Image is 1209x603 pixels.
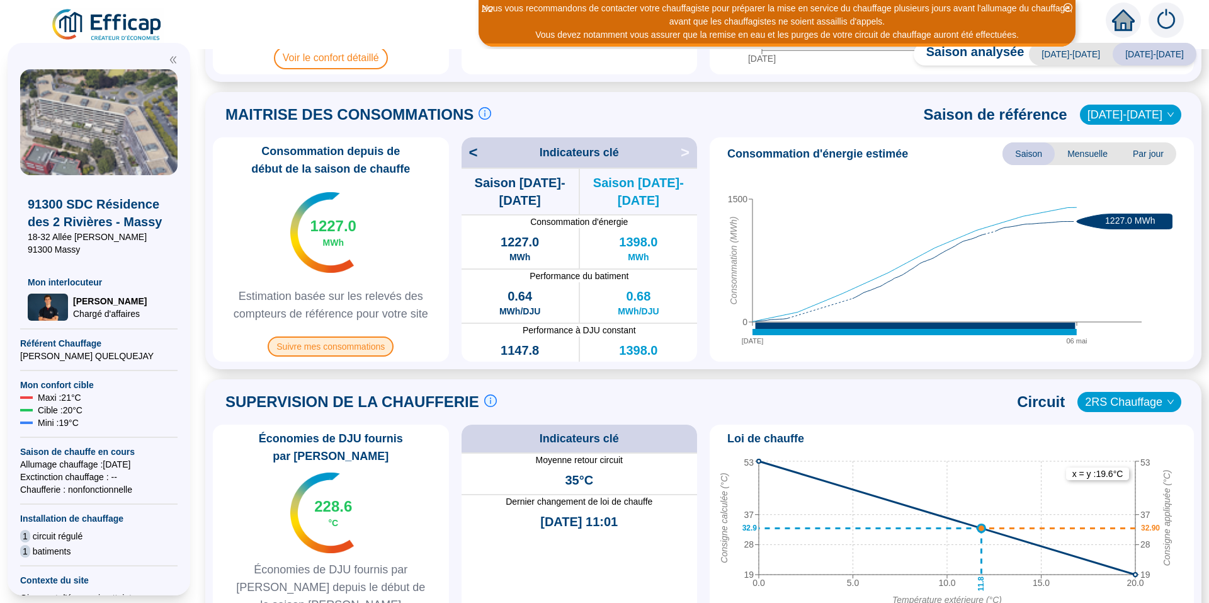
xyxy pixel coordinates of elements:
span: Par jour [1120,142,1176,165]
span: 1147.8 [501,342,539,359]
span: Saison [DATE]-[DATE] [462,174,579,209]
tspan: Consommation (MWh) [729,217,739,305]
span: [PERSON_NAME] [73,295,147,307]
span: down [1167,398,1174,406]
span: double-left [169,55,178,64]
span: 1 [20,530,30,543]
img: indicateur températures [290,473,354,553]
span: Estimation basée sur les relevés des compteurs de référence pour votre site [218,287,444,323]
span: °C [328,517,338,529]
tspan: 28 [1140,540,1150,550]
span: Saison de chauffe en cours [20,445,178,458]
span: Saison [DATE]-[DATE] [580,174,697,209]
span: Saison [1002,142,1055,165]
span: Mini : 19 °C [38,416,79,429]
span: Cible : 20 °C [38,404,82,416]
span: Indicateurs clé [540,144,619,161]
img: efficap energie logo [50,8,164,43]
tspan: 06 mai [1066,337,1087,345]
tspan: [DATE] [748,54,776,64]
span: Référent Chauffage [20,337,178,350]
span: MWh/DJU [618,305,659,318]
span: > [681,142,697,163]
tspan: 10.0 [938,578,955,588]
text: x = y : 19.6 °C [1072,469,1123,479]
span: 1398.0 [619,233,657,251]
tspan: 15.0 [1033,578,1050,588]
span: MWh/DJU [499,305,540,318]
span: MWh [628,359,649,372]
span: MWh [628,251,649,263]
tspan: 19 [744,570,754,580]
span: Consommation d'énergie [462,215,698,228]
tspan: 1500 [728,194,747,204]
span: 1 [20,545,30,558]
span: MWh [509,251,530,263]
span: Suivre mes consommations [268,336,394,357]
i: 2 / 2 [482,4,493,14]
span: Saison analysée [914,43,1025,66]
span: MWh [509,359,530,372]
span: Mensuelle [1055,142,1120,165]
span: Mon confort cible [20,379,178,391]
tspan: 5.0 [847,578,860,588]
span: 2021-2022 [1087,105,1174,124]
span: 228.6 [314,497,352,517]
span: [DATE] 11:01 [540,513,618,531]
div: Vous devez notamment vous assurer que la remise en eau et les purges de votre circuit de chauffag... [480,28,1074,42]
span: 1398.0 [619,342,657,359]
span: Performance du batiment [462,270,698,282]
span: 0.68 [626,287,650,305]
span: 18-32 Allée [PERSON_NAME] 91300 Massy [28,231,170,256]
span: 1227.0 [501,233,539,251]
tspan: Consigne calculée (°C) [719,473,729,563]
span: Exctinction chauffage : -- [20,471,178,483]
text: 11.8 [977,577,985,592]
span: batiments [33,545,71,558]
span: info-circle [479,107,491,120]
span: Performance à DJU constant [462,324,698,336]
span: 0.64 [508,287,532,305]
span: 35°C [565,471,593,489]
span: home [1112,9,1135,32]
span: Consommation depuis de début de la saison de chauffe [218,142,444,178]
span: [PERSON_NAME] QUELQUEJAY [20,350,178,362]
span: SUPERVISION DE LA CHAUFFERIE [225,392,479,412]
span: [DATE]-[DATE] [1113,43,1196,66]
span: Économies de DJU fournis par [PERSON_NAME] [218,430,444,465]
tspan: 37 [744,510,754,520]
span: Maxi : 21 °C [38,391,81,404]
tspan: Consigne appliquée (°C) [1162,470,1172,566]
div: Nous vous recommandons de contacter votre chauffagiste pour préparer la mise en service du chauff... [480,2,1074,28]
span: Chaufferie : non fonctionnelle [20,483,178,496]
span: Allumage chauffage : [DATE] [20,458,178,471]
span: 91300 SDC Résidence des 2 Rivières - Massy [28,195,170,231]
img: alerts [1149,3,1184,38]
span: down [1167,111,1174,118]
tspan: 37 [1140,510,1150,520]
span: Circuit [1017,392,1065,412]
tspan: 53 [1140,457,1150,468]
span: 1227.0 [310,216,356,236]
span: Indicateurs clé [540,430,619,447]
span: Chargé d'affaires [73,307,147,320]
span: info-circle [484,394,497,407]
img: Chargé d'affaires [28,294,68,321]
img: indicateur températures [290,192,354,273]
tspan: 0.0 [752,578,765,588]
span: Voir le confort détaillé [274,47,388,69]
span: Contexte du site [20,574,178,587]
span: 2RS Chauffage [1085,393,1174,411]
span: Moyenne retour circuit [462,454,698,466]
text: 1227.0 MWh [1105,215,1155,226]
span: Mon interlocuteur [28,276,170,289]
span: Consommation d'énergie estimée [727,145,908,163]
span: Loi de chauffe [727,430,804,447]
span: Installation de chauffage [20,512,178,525]
span: MWh [323,236,344,249]
span: Dernier changement de loi de chauffe [462,495,698,508]
span: [DATE]-[DATE] [1029,43,1113,66]
span: Saison de référence [924,105,1067,125]
span: MAITRISE DES CONSOMMATIONS [225,105,474,125]
tspan: 0 [742,317,747,327]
